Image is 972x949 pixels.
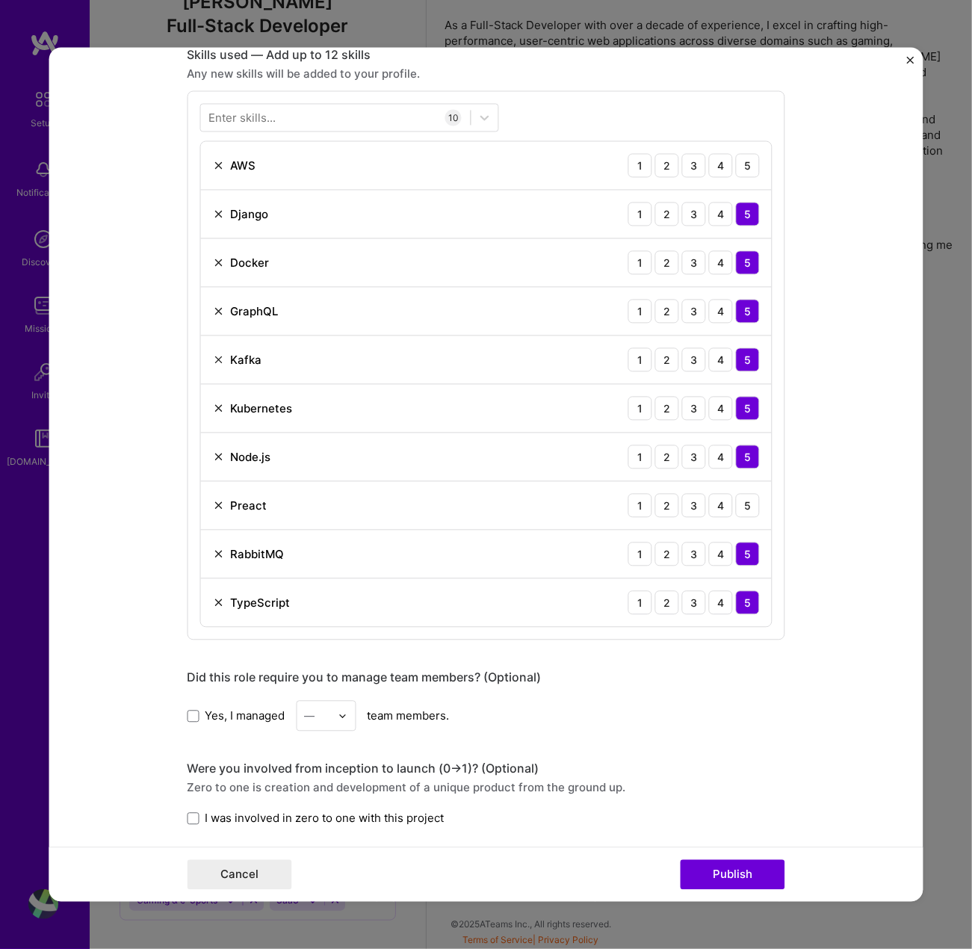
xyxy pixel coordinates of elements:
[230,401,292,416] div: Kubernetes
[708,397,732,421] div: 4
[654,494,678,518] div: 2
[628,445,651,469] div: 1
[187,780,784,796] div: Zero to one is creation and development of a unique product from the ground up.
[708,203,732,226] div: 4
[212,451,224,463] img: Remove
[230,206,268,222] div: Django
[187,48,784,64] div: Skills used — Add up to 12 skills
[654,348,678,372] div: 2
[187,67,784,82] div: Any new skills will be added to your profile.
[708,494,732,518] div: 4
[304,708,315,724] div: —
[735,348,759,372] div: 5
[628,591,651,615] div: 1
[230,352,261,368] div: Kafka
[230,303,278,319] div: GraphQL
[681,203,705,226] div: 3
[187,761,784,777] div: Were you involved from inception to launch (0 -> 1)? (Optional)
[628,300,651,324] div: 1
[735,542,759,566] div: 5
[212,354,224,366] img: Remove
[205,811,444,826] span: I was involved in zero to one with this project
[628,397,651,421] div: 1
[681,445,705,469] div: 3
[681,494,705,518] div: 3
[212,160,224,172] img: Remove
[654,154,678,178] div: 2
[654,300,678,324] div: 2
[230,498,267,513] div: Preact
[735,591,759,615] div: 5
[654,251,678,275] div: 2
[205,708,285,723] span: Yes, I managed
[628,348,651,372] div: 1
[628,251,651,275] div: 1
[212,403,224,415] img: Remove
[708,445,732,469] div: 4
[212,306,224,318] img: Remove
[187,860,291,890] button: Cancel
[735,397,759,421] div: 5
[230,158,256,173] div: AWS
[907,57,914,72] button: Close
[681,542,705,566] div: 3
[338,711,347,720] img: drop icon
[654,591,678,615] div: 2
[708,154,732,178] div: 4
[681,300,705,324] div: 3
[735,494,759,518] div: 5
[628,542,651,566] div: 1
[681,251,705,275] div: 3
[187,701,784,732] div: team members.
[735,300,759,324] div: 5
[230,595,290,610] div: TypeScript
[654,542,678,566] div: 2
[212,500,224,512] img: Remove
[208,110,276,126] div: Enter skills...
[230,449,270,465] div: Node.js
[628,203,651,226] div: 1
[681,397,705,421] div: 3
[681,348,705,372] div: 3
[708,300,732,324] div: 4
[708,251,732,275] div: 4
[708,542,732,566] div: 4
[735,445,759,469] div: 5
[681,154,705,178] div: 3
[654,445,678,469] div: 2
[212,597,224,609] img: Remove
[680,860,784,890] button: Publish
[708,591,732,615] div: 4
[212,208,224,220] img: Remove
[628,154,651,178] div: 1
[230,255,269,271] div: Docker
[708,348,732,372] div: 4
[735,154,759,178] div: 5
[735,251,759,275] div: 5
[654,203,678,226] div: 2
[212,548,224,560] img: Remove
[681,591,705,615] div: 3
[212,257,224,269] img: Remove
[187,670,784,686] div: Did this role require you to manage team members? (Optional)
[445,110,461,126] div: 10
[735,203,759,226] div: 5
[654,397,678,421] div: 2
[230,546,284,562] div: RabbitMQ
[628,494,651,518] div: 1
